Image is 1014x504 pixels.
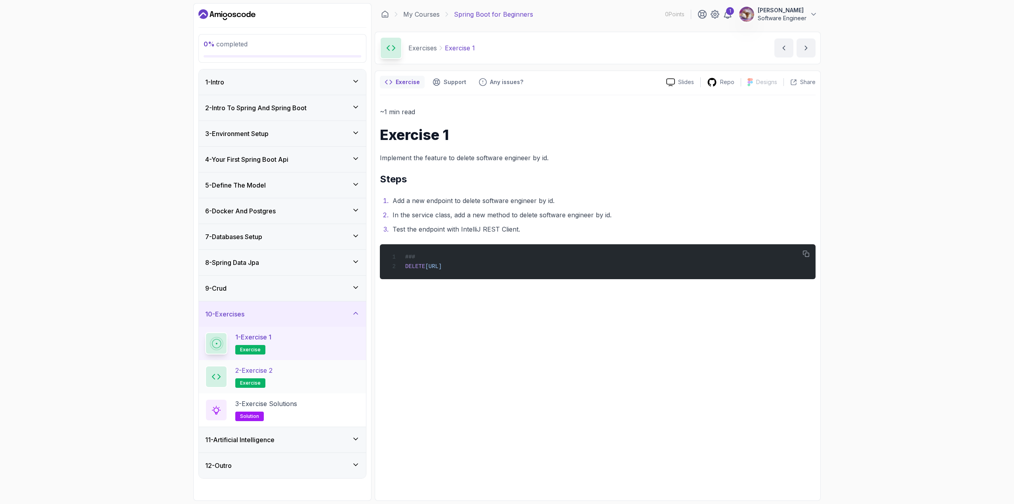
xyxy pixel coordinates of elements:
button: 4-Your First Spring Boot Api [199,147,366,172]
p: Software Engineer [758,14,806,22]
h3: 1 - Intro [205,77,224,87]
span: completed [204,40,248,48]
span: exercise [240,380,261,386]
button: notes button [380,76,425,88]
span: 0 % [204,40,215,48]
a: Repo [701,77,741,87]
button: 3-Exercise Solutionssolution [205,399,360,421]
img: user profile image [739,7,754,22]
a: Slides [660,78,700,86]
button: 2-Exercise 2exercise [205,366,360,388]
p: Spring Boot for Beginners [454,10,533,19]
button: Share [783,78,816,86]
span: [URL] [425,263,442,270]
span: exercise [240,347,261,353]
p: Any issues? [490,78,523,86]
button: 5-Define The Model [199,172,366,198]
h3: 7 - Databases Setup [205,232,262,241]
p: Exercise [396,78,420,86]
li: Add a new endpoint to delete software engineer by id. [390,195,816,206]
h3: 11 - Artificial Intelligence [205,435,274,445]
a: Dashboard [381,10,389,18]
a: Dashboard [198,8,255,21]
button: user profile image[PERSON_NAME]Software Engineer [739,6,818,22]
span: ### [405,254,415,260]
p: Exercise 1 [445,43,475,53]
button: 1-Intro [199,69,366,95]
p: Implement the feature to delete software engineer by id. [380,152,816,163]
button: 7-Databases Setup [199,224,366,249]
a: My Courses [403,10,440,19]
div: 1 [726,7,734,15]
h3: 6 - Docker And Postgres [205,206,276,216]
span: solution [240,413,259,420]
button: 11-Artificial Intelligence [199,427,366,452]
button: 2-Intro To Spring And Spring Boot [199,95,366,121]
h3: 4 - Your First Spring Boot Api [205,155,288,164]
h3: 2 - Intro To Spring And Spring Boot [205,103,307,113]
button: previous content [774,38,793,57]
button: 8-Spring Data Jpa [199,250,366,275]
button: 9-Crud [199,276,366,301]
a: 1 [723,10,732,19]
p: ~1 min read [380,106,816,117]
button: Feedback button [474,76,528,88]
p: Designs [756,78,777,86]
p: 2 - Exercise 2 [235,366,273,375]
p: Share [800,78,816,86]
h3: 9 - Crud [205,284,227,293]
p: Slides [678,78,694,86]
h3: 5 - Define The Model [205,180,266,190]
button: Support button [428,76,471,88]
h3: 10 - Exercises [205,309,244,319]
button: 3-Environment Setup [199,121,366,146]
li: In the service class, add a new method to delete software engineer by id. [390,209,816,220]
p: 1 - Exercise 1 [235,332,271,342]
h3: 12 - Outro [205,461,232,470]
span: DELETE [405,263,425,270]
li: Test the endpoint with IntelliJ REST Client. [390,224,816,235]
button: 10-Exercises [199,301,366,327]
p: 0 Points [665,10,684,18]
h3: 3 - Environment Setup [205,129,269,138]
p: Exercises [408,43,437,53]
button: 6-Docker And Postgres [199,198,366,224]
p: [PERSON_NAME] [758,6,806,14]
h2: Steps [380,173,816,186]
h3: 8 - Spring Data Jpa [205,258,259,267]
p: 3 - Exercise Solutions [235,399,297,408]
p: Repo [720,78,734,86]
button: next content [797,38,816,57]
button: 1-Exercise 1exercise [205,332,360,355]
p: Support [444,78,466,86]
button: 12-Outro [199,453,366,478]
h1: Exercise 1 [380,127,816,143]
